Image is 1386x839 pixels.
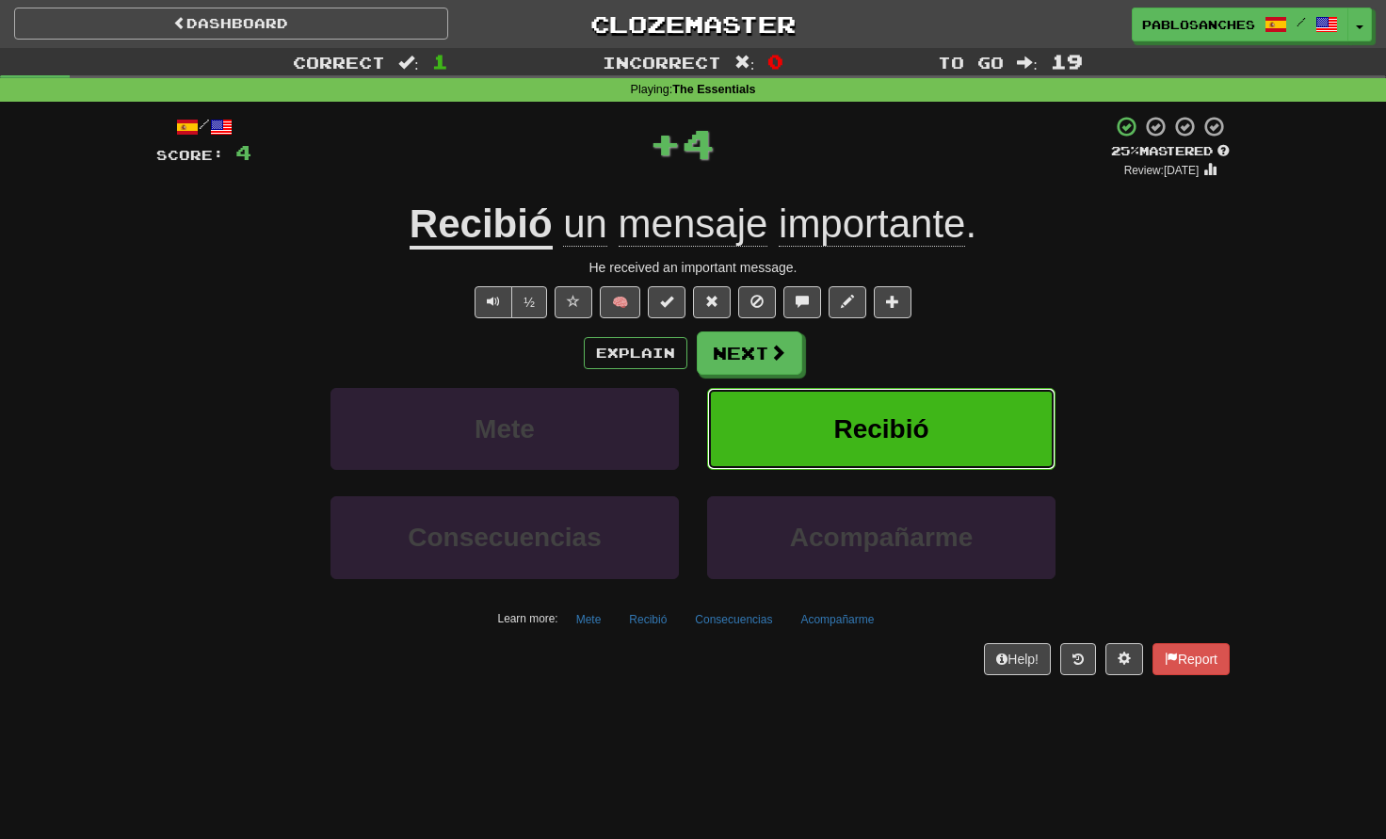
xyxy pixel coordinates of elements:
button: Round history (alt+y) [1060,643,1096,675]
button: Mete [566,605,612,634]
small: Learn more: [498,612,558,625]
button: Mete [330,388,679,470]
span: un [563,202,607,247]
div: Mastered [1111,143,1230,160]
span: 0 [767,50,783,73]
span: mensaje [619,202,768,247]
span: : [1017,55,1038,71]
span: To go [938,53,1004,72]
button: Reset to 0% Mastered (alt+r) [693,286,731,318]
div: He received an important message. [156,258,1230,277]
span: 25 % [1111,143,1139,158]
button: Add to collection (alt+a) [874,286,911,318]
button: Consecuencias [330,496,679,578]
span: Mete [475,414,535,444]
span: 4 [235,140,251,164]
span: Correct [293,53,385,72]
span: 19 [1051,50,1083,73]
a: Dashboard [14,8,448,40]
span: Score: [156,147,224,163]
span: Recibió [833,414,928,444]
span: Consecuencias [408,523,601,552]
button: Acompañarme [707,496,1056,578]
small: Review: [DATE] [1124,164,1200,177]
span: Incorrect [603,53,721,72]
button: Discuss sentence (alt+u) [783,286,821,318]
span: : [734,55,755,71]
button: Edit sentence (alt+d) [829,286,866,318]
button: Acompañarme [790,605,884,634]
span: + [649,115,682,171]
button: Play sentence audio (ctl+space) [475,286,512,318]
button: Recibió [619,605,677,634]
button: Recibió [707,388,1056,470]
span: PabloSanches [1142,16,1255,33]
div: Text-to-speech controls [471,286,547,318]
u: Recibió [410,202,553,250]
button: ½ [511,286,547,318]
button: Report [1152,643,1230,675]
button: Favorite sentence (alt+f) [555,286,592,318]
button: Set this sentence to 100% Mastered (alt+m) [648,286,685,318]
a: Clozemaster [476,8,911,40]
div: / [156,115,251,138]
button: Next [697,331,802,375]
strong: The Essentials [672,83,755,96]
span: : [398,55,419,71]
span: 1 [432,50,448,73]
span: . [553,202,977,247]
button: Consecuencias [685,605,782,634]
button: Explain [584,337,687,369]
a: PabloSanches / [1132,8,1348,41]
button: 🧠 [600,286,640,318]
button: Ignore sentence (alt+i) [738,286,776,318]
span: Acompañarme [790,523,974,552]
span: 4 [682,120,715,167]
span: / [1297,15,1306,28]
span: importante [779,202,965,247]
button: Help! [984,643,1051,675]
